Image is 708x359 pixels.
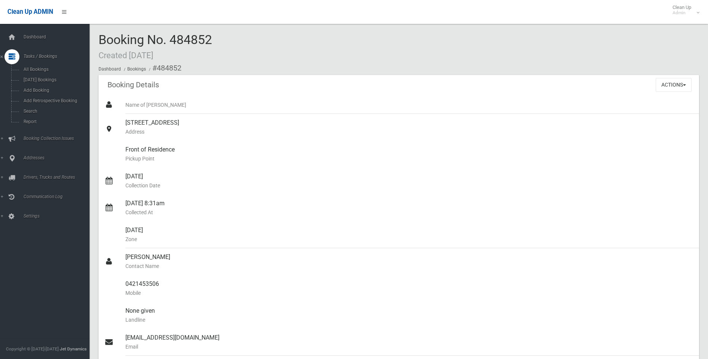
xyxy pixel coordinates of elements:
[125,194,693,221] div: [DATE] 8:31am
[673,10,691,16] small: Admin
[125,141,693,168] div: Front of Residence
[99,78,168,92] header: Booking Details
[21,77,89,82] span: [DATE] Bookings
[125,235,693,244] small: Zone
[125,315,693,324] small: Landline
[21,67,89,72] span: All Bookings
[125,275,693,302] div: 0421453506
[60,346,87,352] strong: Jet Dynamics
[21,213,95,219] span: Settings
[7,8,53,15] span: Clean Up ADMIN
[21,88,89,93] span: Add Booking
[125,221,693,248] div: [DATE]
[125,127,693,136] small: Address
[125,302,693,329] div: None given
[656,78,692,92] button: Actions
[125,154,693,163] small: Pickup Point
[125,329,693,356] div: [EMAIL_ADDRESS][DOMAIN_NAME]
[125,208,693,217] small: Collected At
[21,155,95,160] span: Addresses
[21,54,95,59] span: Tasks / Bookings
[99,50,153,60] small: Created [DATE]
[125,262,693,271] small: Contact Name
[125,114,693,141] div: [STREET_ADDRESS]
[147,61,181,75] li: #484852
[125,181,693,190] small: Collection Date
[21,194,95,199] span: Communication Log
[99,32,212,61] span: Booking No. 484852
[21,175,95,180] span: Drivers, Trucks and Routes
[125,288,693,297] small: Mobile
[125,342,693,351] small: Email
[127,66,146,72] a: Bookings
[125,100,693,109] small: Name of [PERSON_NAME]
[21,136,95,141] span: Booking Collection Issues
[99,329,699,356] a: [EMAIL_ADDRESS][DOMAIN_NAME]Email
[125,248,693,275] div: [PERSON_NAME]
[125,168,693,194] div: [DATE]
[21,109,89,114] span: Search
[6,346,59,352] span: Copyright © [DATE]-[DATE]
[669,4,699,16] span: Clean Up
[21,98,89,103] span: Add Retrospective Booking
[99,66,121,72] a: Dashboard
[21,119,89,124] span: Report
[21,34,95,40] span: Dashboard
